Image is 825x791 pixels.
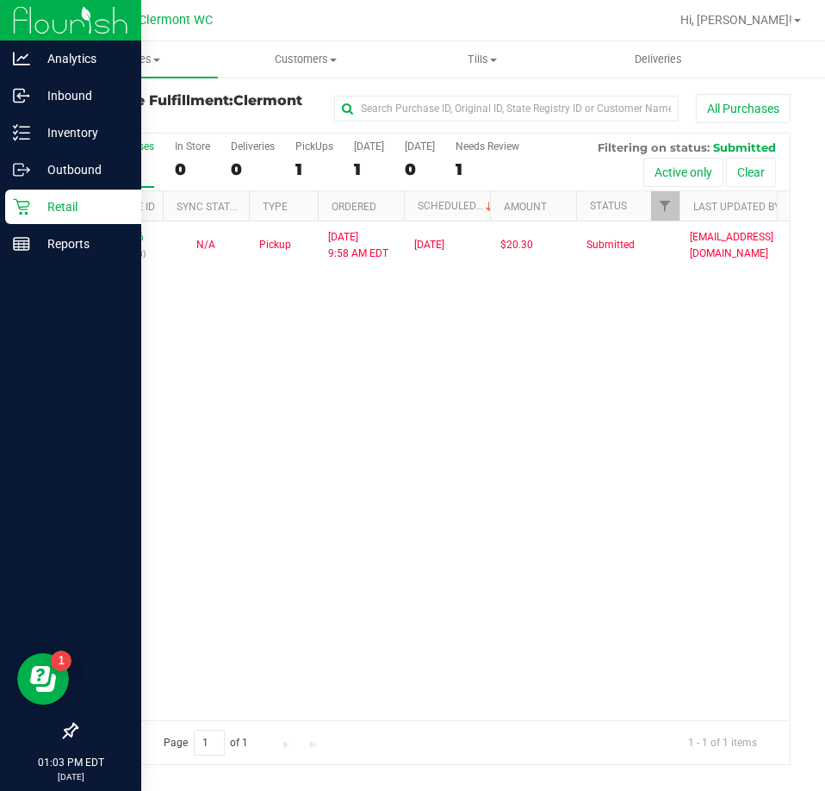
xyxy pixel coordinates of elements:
[414,237,444,253] span: [DATE]
[139,13,213,28] span: Clermont WC
[500,237,533,253] span: $20.30
[693,201,780,213] a: Last Updated By
[13,161,30,178] inline-svg: Outbound
[30,48,133,69] p: Analytics
[456,140,519,153] div: Needs Review
[175,159,210,179] div: 0
[13,235,30,252] inline-svg: Reports
[680,13,792,27] span: Hi, [PERSON_NAME]!
[76,93,314,123] h3: Purchase Fulfillment:
[196,237,215,253] button: N/A
[456,159,519,179] div: 1
[30,85,133,106] p: Inbound
[30,196,133,217] p: Retail
[218,41,394,78] a: Customers
[177,201,243,213] a: Sync Status
[586,237,635,253] span: Submitted
[651,191,679,221] a: Filter
[196,239,215,251] span: Not Applicable
[395,52,570,67] span: Tills
[219,52,394,67] span: Customers
[713,140,776,154] span: Submitted
[231,140,275,153] div: Deliveries
[643,158,723,187] button: Active only
[405,140,435,153] div: [DATE]
[674,730,771,756] span: 1 - 1 of 1 items
[13,87,30,104] inline-svg: Inbound
[175,140,210,153] div: In Store
[570,41,747,78] a: Deliveries
[295,140,333,153] div: PickUps
[334,96,679,121] input: Search Purchase ID, Original ID, State Registry ID or Customer Name...
[590,200,627,212] a: Status
[611,52,705,67] span: Deliveries
[354,140,384,153] div: [DATE]
[17,653,69,705] iframe: Resource center
[504,201,547,213] a: Amount
[598,140,710,154] span: Filtering on status:
[30,159,133,180] p: Outbound
[51,651,71,671] iframe: Resource center unread badge
[394,41,571,78] a: Tills
[259,237,291,253] span: Pickup
[30,234,133,254] p: Reports
[328,229,388,262] span: [DATE] 9:58 AM EDT
[8,755,133,770] p: 01:03 PM EDT
[418,200,496,212] a: Scheduled
[13,198,30,215] inline-svg: Retail
[149,730,263,757] span: Page of 1
[726,158,776,187] button: Clear
[8,770,133,783] p: [DATE]
[354,159,384,179] div: 1
[696,94,791,123] button: All Purchases
[13,124,30,141] inline-svg: Inventory
[295,159,333,179] div: 1
[405,159,435,179] div: 0
[194,730,225,757] input: 1
[13,50,30,67] inline-svg: Analytics
[263,201,288,213] a: Type
[332,201,376,213] a: Ordered
[231,159,275,179] div: 0
[30,122,133,143] p: Inventory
